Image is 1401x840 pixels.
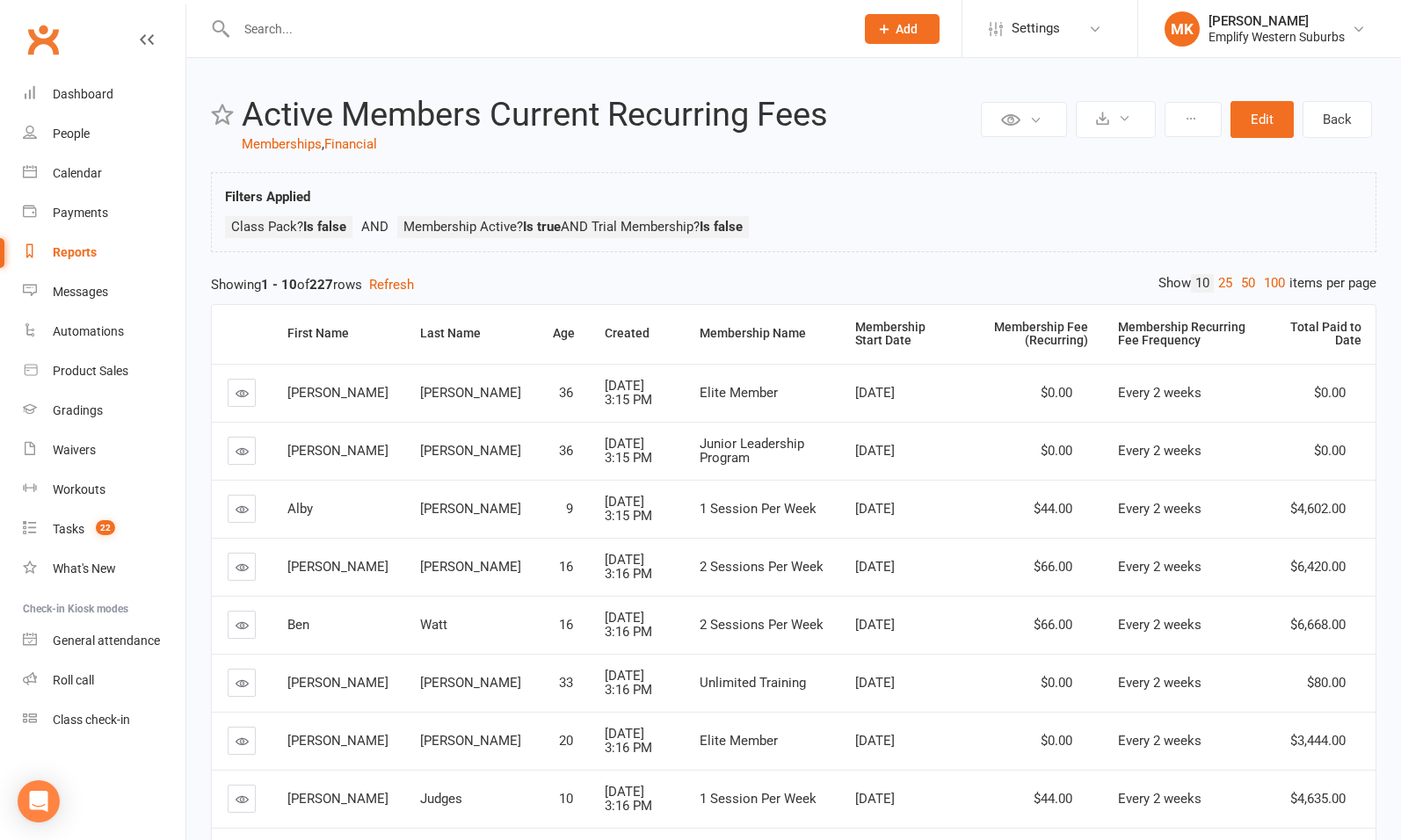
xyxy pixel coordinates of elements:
div: Waivers [53,443,96,457]
button: Refresh [369,274,414,295]
h2: Active Members Current Recurring Fees [242,97,976,134]
span: $4,635.00 [1290,791,1346,807]
span: 2 Sessions Per Week [700,617,824,633]
div: Age [553,327,575,340]
span: Unlimited Training [700,675,806,691]
span: $0.00 [1041,675,1072,691]
span: 22 [96,520,115,535]
div: MK [1165,11,1200,47]
span: Every 2 weeks [1118,501,1201,517]
span: $0.00 [1041,443,1072,459]
span: [DATE] 3:16 PM [605,726,652,757]
a: 10 [1191,274,1214,293]
strong: Is false [700,219,743,235]
span: [DATE] 3:15 PM [605,378,652,409]
span: Alby [287,501,313,517]
span: $44.00 [1034,501,1072,517]
a: Back [1303,101,1372,138]
span: [DATE] [855,733,895,749]
span: $0.00 [1314,385,1346,401]
span: [DATE] [855,617,895,633]
span: 36 [559,385,573,401]
span: 9 [566,501,573,517]
span: [PERSON_NAME] [287,559,388,575]
a: Messages [23,272,185,312]
span: 16 [559,617,573,633]
span: 16 [559,559,573,575]
span: AND Trial Membership? [561,219,743,235]
span: [DATE] 3:15 PM [605,494,652,525]
strong: Is true [523,219,561,235]
span: Every 2 weeks [1118,385,1201,401]
strong: Filters Applied [225,189,310,205]
a: 25 [1214,274,1237,293]
span: $6,668.00 [1290,617,1346,633]
span: [PERSON_NAME] [287,385,388,401]
div: Automations [53,324,124,338]
div: Membership Fee (Recurring) [980,321,1088,348]
span: $4,602.00 [1290,501,1346,517]
span: $0.00 [1314,443,1346,459]
a: Workouts [23,470,185,510]
a: 100 [1259,274,1289,293]
a: What's New [23,549,185,589]
a: Payments [23,193,185,233]
span: [DATE] 3:15 PM [605,436,652,467]
span: [PERSON_NAME] [420,675,521,691]
span: [PERSON_NAME] [420,559,521,575]
div: Emplify Western Suburbs [1209,29,1345,45]
span: [PERSON_NAME] [420,501,521,517]
div: Dashboard [53,87,113,101]
span: $80.00 [1307,675,1346,691]
span: 2 Sessions Per Week [700,559,824,575]
div: Open Intercom Messenger [18,780,60,822]
a: Roll call [23,661,185,700]
span: 20 [559,733,573,749]
span: [DATE] [855,675,895,691]
a: Class kiosk mode [23,700,185,740]
span: [DATE] [855,501,895,517]
span: $3,444.00 [1290,733,1346,749]
div: People [53,127,90,141]
span: Watt [420,617,447,633]
a: Memberships [242,136,322,152]
div: Product Sales [53,364,128,378]
span: [PERSON_NAME] [420,443,521,459]
div: Created [605,327,670,340]
div: First Name [287,327,390,340]
span: Every 2 weeks [1118,559,1201,575]
span: $66.00 [1034,617,1072,633]
span: $6,420.00 [1290,559,1346,575]
span: [PERSON_NAME] [287,675,388,691]
a: Reports [23,233,185,272]
span: [DATE] [855,385,895,401]
span: Every 2 weeks [1118,791,1201,807]
span: Judges [420,791,462,807]
span: [PERSON_NAME] [287,443,388,459]
span: [PERSON_NAME] [420,733,521,749]
span: Every 2 weeks [1118,675,1201,691]
span: Elite Member [700,733,778,749]
div: Tasks [53,522,84,536]
span: [DATE] [855,559,895,575]
div: What's New [53,561,116,576]
div: Workouts [53,482,105,496]
span: $66.00 [1034,559,1072,575]
span: 1 Session Per Week [700,501,817,517]
span: [PERSON_NAME] [287,791,388,807]
div: Calendar [53,166,102,180]
span: Junior Leadership Program [700,436,804,467]
div: Showing of rows [211,274,1376,295]
button: Edit [1230,101,1294,138]
span: 10 [559,791,573,807]
div: Class check-in [53,713,130,727]
a: Clubworx [21,18,65,62]
div: Roll call [53,673,94,687]
span: Ben [287,617,309,633]
strong: Is false [303,219,346,235]
a: Financial [324,136,377,152]
span: $44.00 [1034,791,1072,807]
span: [DATE] 3:16 PM [605,668,652,699]
span: Add [896,22,918,36]
span: [PERSON_NAME] [420,385,521,401]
